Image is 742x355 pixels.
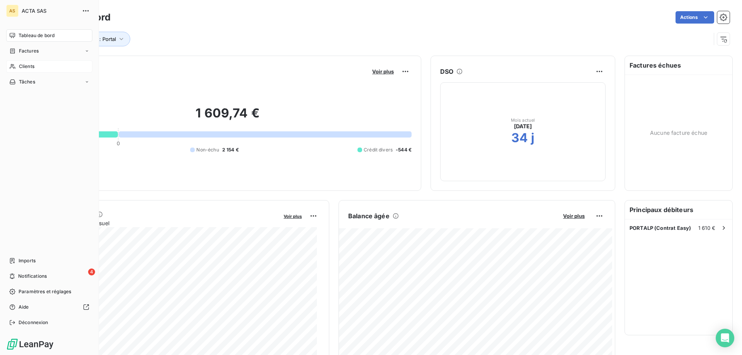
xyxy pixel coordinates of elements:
[44,219,278,227] span: Chiffre d'affaires mensuel
[22,8,77,14] span: ACTA SAS
[716,329,734,347] div: Open Intercom Messenger
[196,146,219,153] span: Non-échu
[625,56,732,75] h6: Factures échues
[6,301,92,313] a: Aide
[19,48,39,54] span: Factures
[561,212,587,219] button: Voir plus
[284,214,302,219] span: Voir plus
[84,36,116,42] span: Client : Portal
[511,130,528,146] h2: 34
[676,11,714,24] button: Actions
[19,63,34,70] span: Clients
[698,225,715,231] span: 1 610 €
[6,338,54,350] img: Logo LeanPay
[630,225,691,231] span: PORTALP (Contrat Easy)
[88,268,95,275] span: 4
[19,257,36,264] span: Imports
[72,32,130,46] button: Client : Portal
[19,78,35,85] span: Tâches
[563,213,585,219] span: Voir plus
[117,140,120,146] span: 0
[18,273,47,280] span: Notifications
[514,122,532,130] span: [DATE]
[625,200,732,219] h6: Principaux débiteurs
[348,211,390,221] h6: Balance âgée
[6,5,19,17] div: AS
[19,288,71,295] span: Paramètres et réglages
[372,68,394,75] span: Voir plus
[19,32,54,39] span: Tableau de bord
[511,118,535,122] span: Mois actuel
[440,67,453,76] h6: DSO
[222,146,239,153] span: 2 154 €
[19,319,48,326] span: Déconnexion
[650,129,707,137] span: Aucune facture échue
[44,105,412,129] h2: 1 609,74 €
[370,68,396,75] button: Voir plus
[19,304,29,311] span: Aide
[396,146,412,153] span: -544 €
[281,212,304,219] button: Voir plus
[364,146,393,153] span: Crédit divers
[531,130,534,146] h2: j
